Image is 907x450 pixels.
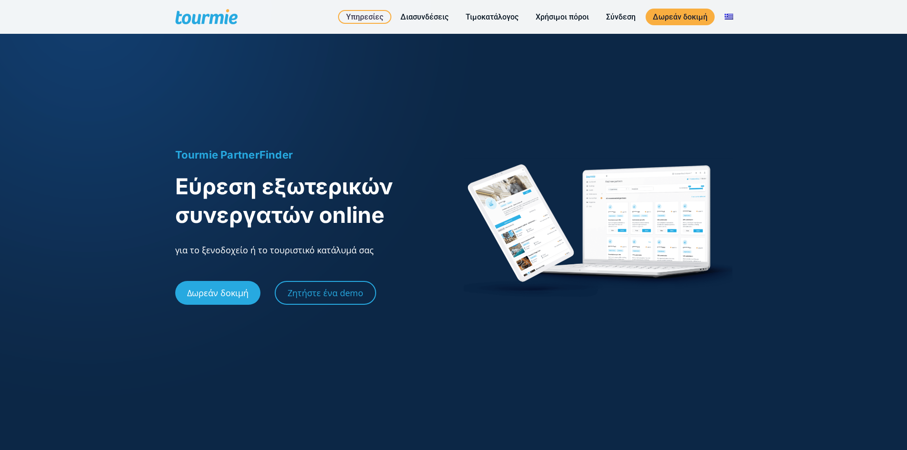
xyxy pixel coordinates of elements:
[175,149,293,161] span: Tourmie PartnerFinder
[528,11,596,23] a: Χρήσιμοι πόροι
[718,11,740,23] a: Αλλαγή σε
[646,9,715,25] a: Δωρεάν δοκιμή
[338,10,391,24] a: Υπηρεσίες
[393,11,456,23] a: Διασυνδέσεις
[175,173,393,228] span: Εύρεση εξωτερικών συνεργατών online
[275,281,376,305] a: Ζητήστε ένα demo
[175,281,260,305] a: Δωρεάν δοκιμή
[599,11,643,23] a: Σύνδεση
[175,244,374,256] span: για το ξενοδοχείο ή το τουριστικό κατάλυμά σας
[458,11,526,23] a: Τιμοκατάλογος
